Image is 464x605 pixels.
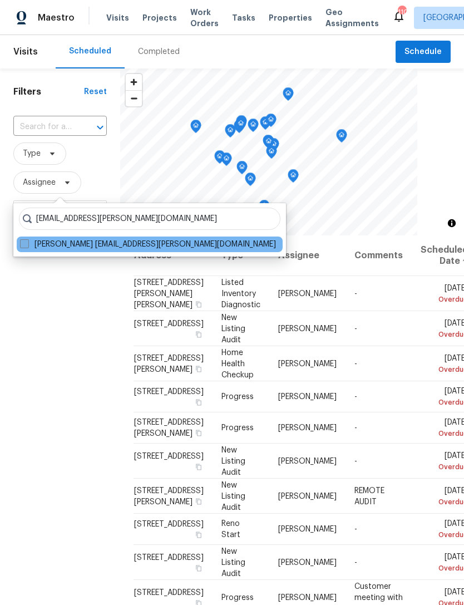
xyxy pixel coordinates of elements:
div: Completed [138,46,180,57]
span: Maestro [38,12,75,23]
span: [PERSON_NAME] [278,492,337,500]
span: Geo Assignments [325,7,379,29]
div: Map marker [225,124,236,141]
div: Reset [84,86,107,97]
span: [STREET_ADDRESS] [134,452,204,460]
span: [PERSON_NAME] [278,360,337,367]
button: Copy Address [194,530,204,540]
div: Map marker [259,200,270,217]
span: Visits [106,12,129,23]
th: Comments [345,235,412,276]
span: [STREET_ADDRESS] [134,588,204,596]
span: [PERSON_NAME] [278,525,337,533]
span: New Listing Audit [221,313,245,343]
span: Home Health Checkup [221,348,254,378]
span: New Listing Audit [221,446,245,476]
span: [STREET_ADDRESS] [134,388,204,396]
label: [PERSON_NAME] [EMAIL_ADDRESS][PERSON_NAME][DOMAIN_NAME] [20,239,276,250]
span: [STREET_ADDRESS] [134,553,204,561]
div: Map marker [245,173,256,190]
div: Map marker [248,119,259,136]
button: Copy Address [194,428,204,438]
span: Assignee [23,177,56,188]
button: Copy Address [194,397,204,407]
span: [PERSON_NAME] [278,593,337,601]
div: Map marker [190,120,201,137]
button: Copy Address [194,363,204,373]
div: Map marker [288,169,299,186]
span: [PERSON_NAME] [278,558,337,566]
button: Schedule [396,41,451,63]
div: Map marker [235,117,246,135]
div: Map marker [234,120,245,137]
span: - [354,324,357,332]
div: Map marker [266,145,277,163]
span: [STREET_ADDRESS][PERSON_NAME][PERSON_NAME] [134,278,204,308]
span: New Listing Audit [221,547,245,577]
div: Scheduled [69,46,111,57]
span: - [354,457,357,465]
span: Properties [269,12,312,23]
span: [STREET_ADDRESS] [134,520,204,528]
div: Map marker [221,153,232,170]
span: Projects [142,12,177,23]
div: Map marker [260,116,271,134]
button: Zoom in [126,74,142,90]
span: Reno Start [221,520,240,539]
span: Type [23,148,41,159]
span: - [354,424,357,432]
th: Assignee [269,235,345,276]
span: [PERSON_NAME] [278,457,337,465]
button: Copy Address [194,461,204,471]
span: Listed Inventory Diagnostic [221,278,260,308]
span: Progress [221,424,254,432]
span: [STREET_ADDRESS] [134,319,204,327]
div: 110 [398,7,406,18]
div: Map marker [283,87,294,105]
span: Tasks [232,14,255,22]
span: [PERSON_NAME] [278,289,337,297]
span: [STREET_ADDRESS][PERSON_NAME] [134,486,204,505]
span: New Listing Audit [221,481,245,511]
div: Map marker [336,129,347,146]
h1: Filters [13,86,84,97]
span: - [354,393,357,401]
span: Toggle attribution [448,217,455,229]
span: Visits [13,40,38,64]
button: Zoom out [126,90,142,106]
button: Copy Address [194,299,204,309]
span: - [354,525,357,533]
span: Progress [221,593,254,601]
span: [PERSON_NAME] [278,393,337,401]
span: [PERSON_NAME] [278,324,337,332]
span: REMOTE AUDIT [354,486,384,505]
span: Progress [221,393,254,401]
div: Map marker [214,150,225,168]
span: [STREET_ADDRESS][PERSON_NAME] [134,419,204,437]
input: Search for an address... [13,119,76,136]
span: [STREET_ADDRESS][PERSON_NAME] [134,354,204,373]
span: [PERSON_NAME] [278,424,337,432]
button: Copy Address [194,496,204,506]
button: Open [92,120,108,135]
div: Map marker [263,135,274,153]
span: - [354,558,357,566]
button: Copy Address [194,329,204,339]
span: Work Orders [190,7,219,29]
div: Map marker [236,115,247,132]
div: Map marker [265,114,277,131]
span: - [354,289,357,297]
canvas: Map [120,68,417,235]
div: Map marker [236,161,248,178]
span: Schedule [404,45,442,59]
button: Copy Address [194,563,204,573]
span: Zoom out [126,91,142,106]
span: - [354,360,357,367]
button: Toggle attribution [445,217,458,230]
